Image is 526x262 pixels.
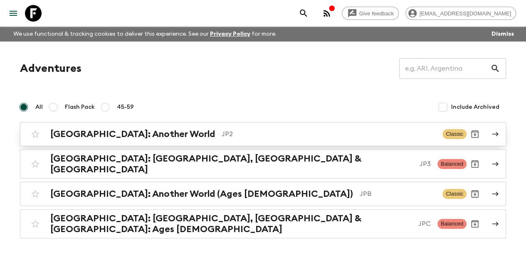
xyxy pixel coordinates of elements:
[50,129,215,140] h2: [GEOGRAPHIC_DATA]: Another World
[420,159,431,169] p: JP3
[355,10,398,17] span: Give feedback
[467,126,483,142] button: Archive
[437,219,467,229] span: Balanced
[295,5,312,22] button: search adventures
[222,129,436,139] p: JP2
[467,156,483,172] button: Archive
[10,27,280,42] p: We use functional & tracking cookies to deliver this experience. See our for more.
[50,213,412,235] h2: [GEOGRAPHIC_DATA]: [GEOGRAPHIC_DATA], [GEOGRAPHIC_DATA] & [GEOGRAPHIC_DATA]: Ages [DEMOGRAPHIC_DATA]
[451,103,499,111] span: Include Archived
[65,103,95,111] span: Flash Pack
[442,189,467,199] span: Classic
[117,103,134,111] span: 45-59
[20,60,81,77] h1: Adventures
[418,219,431,229] p: JPC
[20,149,506,179] a: [GEOGRAPHIC_DATA]: [GEOGRAPHIC_DATA], [GEOGRAPHIC_DATA] & [GEOGRAPHIC_DATA]JP3BalancedArchive
[467,215,483,232] button: Archive
[20,122,506,146] a: [GEOGRAPHIC_DATA]: Another WorldJP2ClassicArchive
[437,159,467,169] span: Balanced
[405,7,516,20] div: [EMAIL_ADDRESS][DOMAIN_NAME]
[399,57,490,80] input: e.g. AR1, Argentina
[20,209,506,238] a: [GEOGRAPHIC_DATA]: [GEOGRAPHIC_DATA], [GEOGRAPHIC_DATA] & [GEOGRAPHIC_DATA]: Ages [DEMOGRAPHIC_DA...
[50,189,353,199] h2: [GEOGRAPHIC_DATA]: Another World (Ages [DEMOGRAPHIC_DATA])
[5,5,22,22] button: menu
[415,10,516,17] span: [EMAIL_ADDRESS][DOMAIN_NAME]
[489,28,516,40] button: Dismiss
[360,189,436,199] p: JPB
[50,153,413,175] h2: [GEOGRAPHIC_DATA]: [GEOGRAPHIC_DATA], [GEOGRAPHIC_DATA] & [GEOGRAPHIC_DATA]
[342,7,399,20] a: Give feedback
[467,186,483,202] button: Archive
[442,129,467,139] span: Classic
[35,103,43,111] span: All
[210,31,250,37] a: Privacy Policy
[20,182,506,206] a: [GEOGRAPHIC_DATA]: Another World (Ages [DEMOGRAPHIC_DATA])JPBClassicArchive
